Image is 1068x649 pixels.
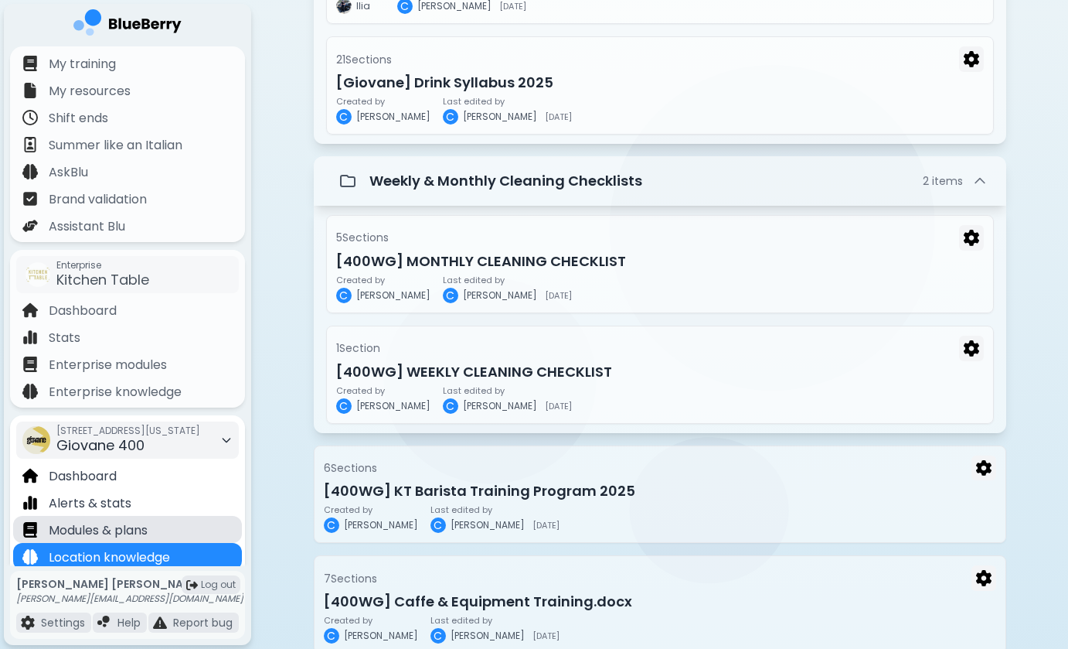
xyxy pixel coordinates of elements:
[22,357,38,372] img: file icon
[49,302,117,320] p: Dashboard
[434,629,442,643] span: C
[56,259,149,272] span: Enterprise
[434,518,442,532] span: C
[22,426,50,454] img: company thumbnail
[336,97,430,106] p: Created by
[49,217,125,236] p: Assistant Blu
[22,549,38,565] img: file icon
[336,386,430,395] p: Created by
[356,111,430,123] span: [PERSON_NAME]
[56,425,200,437] span: [STREET_ADDRESS][US_STATE]
[446,110,454,124] span: C
[532,631,560,640] span: [DATE]
[73,9,182,41] img: company logo
[324,505,418,514] p: Created by
[463,400,537,412] span: [PERSON_NAME]
[49,55,116,73] p: My training
[49,109,108,128] p: Shift ends
[463,289,537,302] span: [PERSON_NAME]
[49,136,182,155] p: Summer like an Italian
[22,330,38,345] img: file icon
[324,480,996,502] h3: [400WG] KT Barista Training Program 2025
[22,83,38,98] img: file icon
[49,548,170,567] p: Location knowledge
[117,616,141,630] p: Help
[173,616,233,630] p: Report bug
[49,383,182,401] p: Enterprise knowledge
[430,616,560,625] p: Last edited by
[545,112,572,121] span: [DATE]
[443,97,572,106] p: Last edited by
[976,460,991,477] img: Menu
[49,356,167,374] p: Enterprise modules
[327,629,335,643] span: C
[326,36,994,135] div: 21SectionsMenu[Giovane] Drink Syllabus 2025Created byC[PERSON_NAME]Last edited byC[PERSON_NAME][D...
[532,521,560,530] span: [DATE]
[336,231,389,244] p: 5 Section s
[326,215,994,313] div: 5SectionsMenu[400WG] MONTHLY CLEANING CHECKLISTCreated byC[PERSON_NAME]Last edited byC[PERSON_NAM...
[186,579,198,591] img: logout
[26,262,50,287] img: company thumbnail
[22,137,38,152] img: file icon
[22,56,38,71] img: file icon
[545,291,572,300] span: [DATE]
[451,630,525,642] span: [PERSON_NAME]
[97,616,111,630] img: file icon
[16,577,243,591] p: [PERSON_NAME] [PERSON_NAME]
[22,495,38,511] img: file icon
[41,616,85,630] p: Settings
[976,570,991,586] img: Menu
[22,164,38,179] img: file icon
[964,51,979,67] img: Menu
[443,275,572,285] p: Last edited by
[324,591,996,613] h3: [400WG] Caffe & Equipment Training.docx
[336,361,984,383] h3: [400WG] WEEKLY CLEANING CHECKLIST
[339,399,348,413] span: C
[451,519,525,531] span: [PERSON_NAME]
[16,593,243,605] p: [PERSON_NAME][EMAIL_ADDRESS][DOMAIN_NAME]
[463,111,537,123] span: [PERSON_NAME]
[327,518,335,532] span: C
[22,110,38,125] img: file icon
[336,251,984,272] h3: [400WG] MONTHLY CLEANING CHECKLIST
[49,82,131,101] p: My resources
[339,110,348,124] span: C
[964,340,979,357] img: Menu
[932,173,963,189] span: item s
[356,289,430,302] span: [PERSON_NAME]
[339,289,348,302] span: C
[923,174,963,188] span: 2
[446,289,454,302] span: C
[314,446,1006,544] div: 6SectionsMenu[400WG] KT Barista Training Program 2025Created byC[PERSON_NAME]Last edited byC[PERS...
[49,467,117,486] p: Dashboard
[201,579,236,591] span: Log out
[56,270,149,289] span: Kitchen Table
[22,191,38,207] img: file icon
[153,616,167,630] img: file icon
[499,2,526,11] span: [DATE]
[22,468,38,483] img: file icon
[49,190,147,209] p: Brand validation
[49,163,88,182] p: AskBlu
[344,630,418,642] span: [PERSON_NAME]
[324,616,418,625] p: Created by
[545,401,572,411] span: [DATE]
[22,522,38,538] img: file icon
[22,218,38,234] img: file icon
[21,616,35,630] img: file icon
[326,326,994,424] div: 1SectionMenu[400WG] WEEKLY CLEANING CHECKLISTCreated byC[PERSON_NAME]Last edited byC[PERSON_NAME]...
[336,53,392,67] p: 21 Section s
[324,461,377,475] p: 6 Section s
[49,521,148,540] p: Modules & plans
[22,302,38,318] img: file icon
[336,275,430,285] p: Created by
[324,572,377,586] p: 7 Section s
[443,386,572,395] p: Last edited by
[49,494,131,513] p: Alerts & stats
[446,399,454,413] span: C
[56,436,145,455] span: Giovane 400
[344,519,418,531] span: [PERSON_NAME]
[369,170,642,192] p: Weekly & Monthly Cleaning Checklists
[22,384,38,399] img: file icon
[336,341,380,355] p: 1 Section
